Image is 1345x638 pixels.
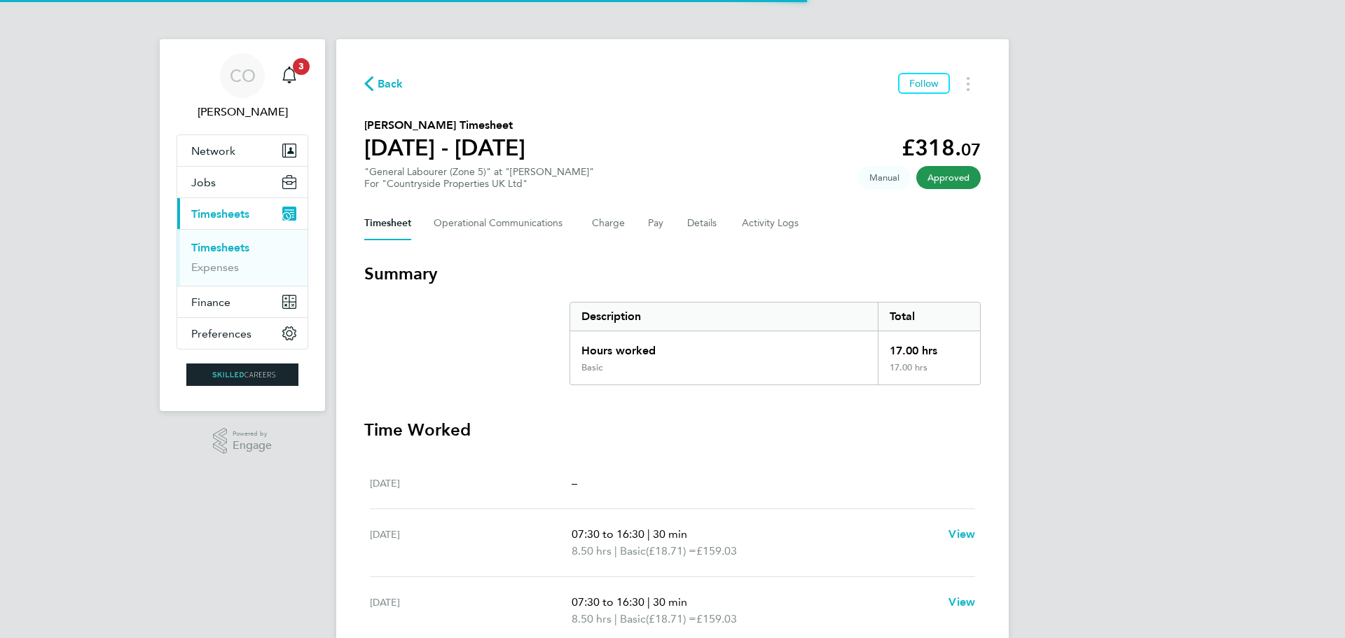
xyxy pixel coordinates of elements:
[186,363,298,386] img: skilledcareers-logo-retina.png
[646,612,696,625] span: (£18.71) =
[213,428,273,455] a: Powered byEngage
[572,612,612,625] span: 8.50 hrs
[620,543,646,560] span: Basic
[949,527,975,541] span: View
[191,261,239,274] a: Expenses
[364,178,594,190] div: For "Countryside Properties UK Ltd"
[364,207,411,240] button: Timesheet
[177,135,308,166] button: Network
[647,595,650,609] span: |
[961,139,981,160] span: 07
[648,207,665,240] button: Pay
[949,595,975,609] span: View
[191,327,251,340] span: Preferences
[364,117,525,134] h2: [PERSON_NAME] Timesheet
[293,58,310,75] span: 3
[878,331,980,362] div: 17.00 hrs
[902,134,981,161] app-decimal: £318.
[191,144,235,158] span: Network
[592,207,626,240] button: Charge
[364,75,403,92] button: Back
[177,286,308,317] button: Finance
[687,207,719,240] button: Details
[370,594,572,627] div: [DATE]
[233,428,272,440] span: Powered by
[177,229,308,286] div: Timesheets
[233,440,272,452] span: Engage
[230,67,256,85] span: CO
[370,526,572,560] div: [DATE]
[956,73,981,95] button: Timesheets Menu
[160,39,325,411] nav: Main navigation
[614,612,617,625] span: |
[572,476,577,490] span: –
[191,296,230,309] span: Finance
[916,166,981,189] span: This timesheet has been approved.
[177,167,308,197] button: Jobs
[570,302,981,385] div: Summary
[647,527,650,541] span: |
[570,331,878,362] div: Hours worked
[177,363,308,386] a: Go to home page
[572,595,644,609] span: 07:30 to 16:30
[370,475,572,492] div: [DATE]
[696,544,737,557] span: £159.03
[191,176,216,189] span: Jobs
[191,207,249,221] span: Timesheets
[364,263,981,285] h3: Summary
[653,595,687,609] span: 30 min
[646,544,696,557] span: (£18.71) =
[570,303,878,331] div: Description
[177,318,308,349] button: Preferences
[177,104,308,120] span: Ciara O'Connell
[364,134,525,162] h1: [DATE] - [DATE]
[364,166,594,190] div: "General Labourer (Zone 5)" at "[PERSON_NAME]"
[620,611,646,627] span: Basic
[949,594,975,611] a: View
[858,166,911,189] span: This timesheet was manually created.
[572,544,612,557] span: 8.50 hrs
[614,544,617,557] span: |
[696,612,737,625] span: £159.03
[572,527,644,541] span: 07:30 to 16:30
[177,53,308,120] a: CO[PERSON_NAME]
[878,303,980,331] div: Total
[878,362,980,384] div: 17.00 hrs
[581,362,602,373] div: Basic
[434,207,570,240] button: Operational Communications
[191,241,249,254] a: Timesheets
[909,77,939,90] span: Follow
[177,198,308,229] button: Timesheets
[898,73,950,94] button: Follow
[378,76,403,92] span: Back
[275,53,303,98] a: 3
[364,419,981,441] h3: Time Worked
[949,526,975,543] a: View
[653,527,687,541] span: 30 min
[742,207,801,240] button: Activity Logs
